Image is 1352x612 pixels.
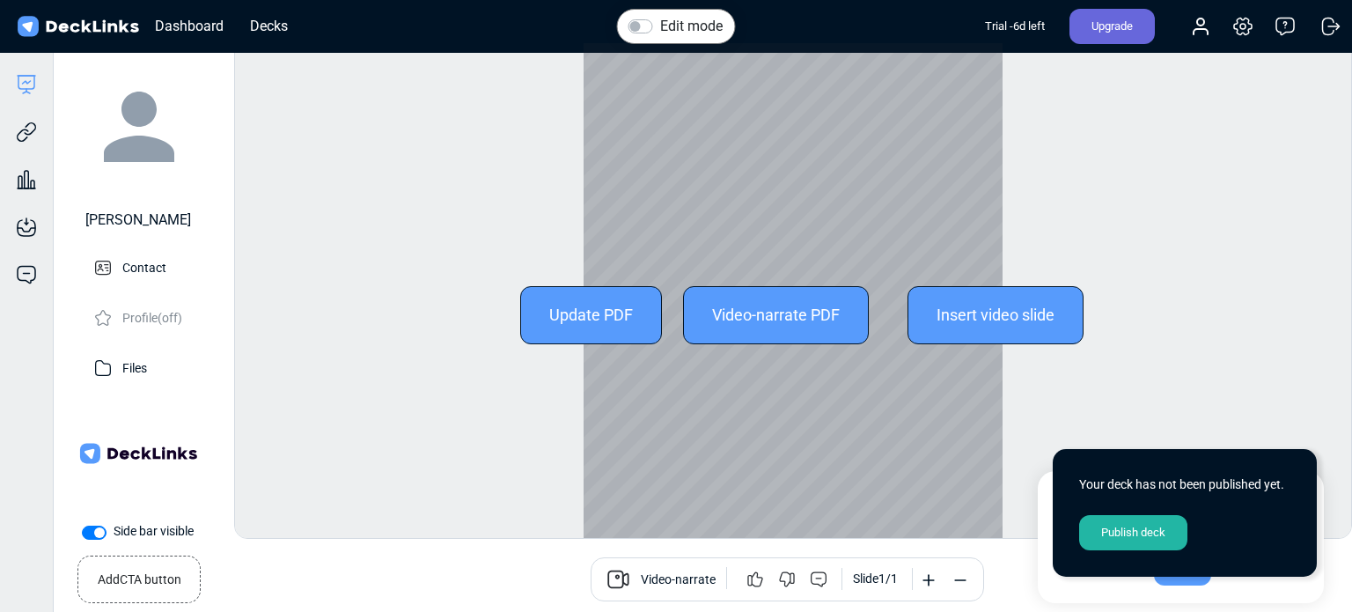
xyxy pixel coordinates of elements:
[98,564,181,589] small: Add CTA button
[122,356,147,378] p: Files
[520,286,662,344] div: Update PDF
[77,392,200,515] img: Company Banner
[122,306,182,328] p: Profile (off)
[641,571,716,592] span: Video-narrate
[122,255,166,277] p: Contact
[1069,9,1155,44] div: Upgrade
[146,15,232,37] div: Dashboard
[241,15,297,37] div: Decks
[85,210,191,231] div: [PERSON_NAME]
[660,16,723,37] label: Edit mode
[1079,515,1187,550] div: Publish deck
[985,9,1045,44] div: Trial - 6 d left
[114,522,194,541] label: Side bar visible
[853,570,898,588] div: Slide 1 / 1
[683,286,869,344] div: Video-narrate PDF
[14,14,142,40] img: DeckLinks
[1079,476,1290,494] div: Your deck has not been published yet.
[907,286,1084,344] div: Insert video slide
